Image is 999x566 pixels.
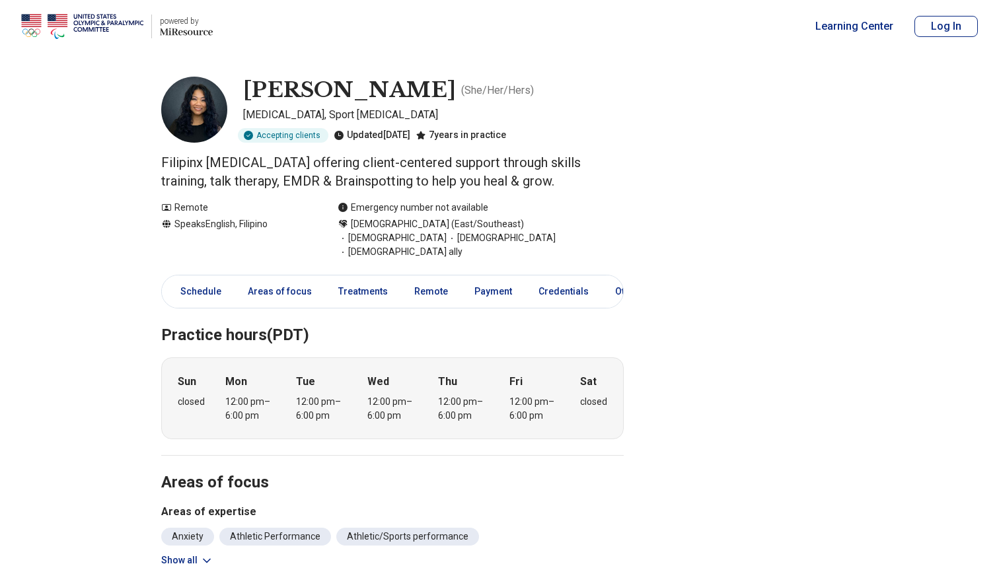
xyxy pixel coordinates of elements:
strong: Sat [580,374,597,390]
span: [DEMOGRAPHIC_DATA] (East/Southeast) [351,217,524,231]
p: powered by [160,16,213,26]
div: Updated [DATE] [334,128,410,143]
strong: Fri [509,374,523,390]
a: Treatments [330,278,396,305]
img: Claire Reclosado-Baclay, Psychologist [161,77,227,143]
li: Anxiety [161,528,214,546]
div: 12:00 pm – 6:00 pm [438,395,489,423]
p: Filipinx [MEDICAL_DATA] offering client-centered support through skills training, talk therapy, E... [161,153,624,190]
a: Areas of focus [240,278,320,305]
div: Remote [161,201,311,215]
div: 12:00 pm – 6:00 pm [296,395,347,423]
div: 12:00 pm – 6:00 pm [509,395,560,423]
h2: Areas of focus [161,440,624,494]
span: [DEMOGRAPHIC_DATA] [447,231,556,245]
strong: Tue [296,374,315,390]
div: Accepting clients [238,128,328,143]
a: Home page [21,5,213,48]
a: Learning Center [815,18,893,34]
div: 12:00 pm – 6:00 pm [367,395,418,423]
p: [MEDICAL_DATA], Sport [MEDICAL_DATA] [243,107,624,123]
span: [DEMOGRAPHIC_DATA] [338,231,447,245]
strong: Sun [178,374,196,390]
li: Athletic Performance [219,528,331,546]
a: Other [607,278,655,305]
strong: Wed [367,374,389,390]
li: Athletic/Sports performance [336,528,479,546]
a: Schedule [165,278,229,305]
div: closed [178,395,205,409]
div: Emergency number not available [338,201,488,215]
div: Speaks English, Filipino [161,217,311,259]
a: Payment [466,278,520,305]
p: ( She/Her/Hers ) [461,83,534,98]
div: closed [580,395,607,409]
h3: Areas of expertise [161,504,624,520]
span: [DEMOGRAPHIC_DATA] ally [338,245,462,259]
h1: [PERSON_NAME] [243,77,456,104]
h2: Practice hours (PDT) [161,293,624,347]
a: Remote [406,278,456,305]
div: When does the program meet? [161,357,624,439]
strong: Thu [438,374,457,390]
strong: Mon [225,374,247,390]
div: 7 years in practice [416,128,506,143]
button: Log In [914,16,978,37]
a: Credentials [531,278,597,305]
div: 12:00 pm – 6:00 pm [225,395,276,423]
